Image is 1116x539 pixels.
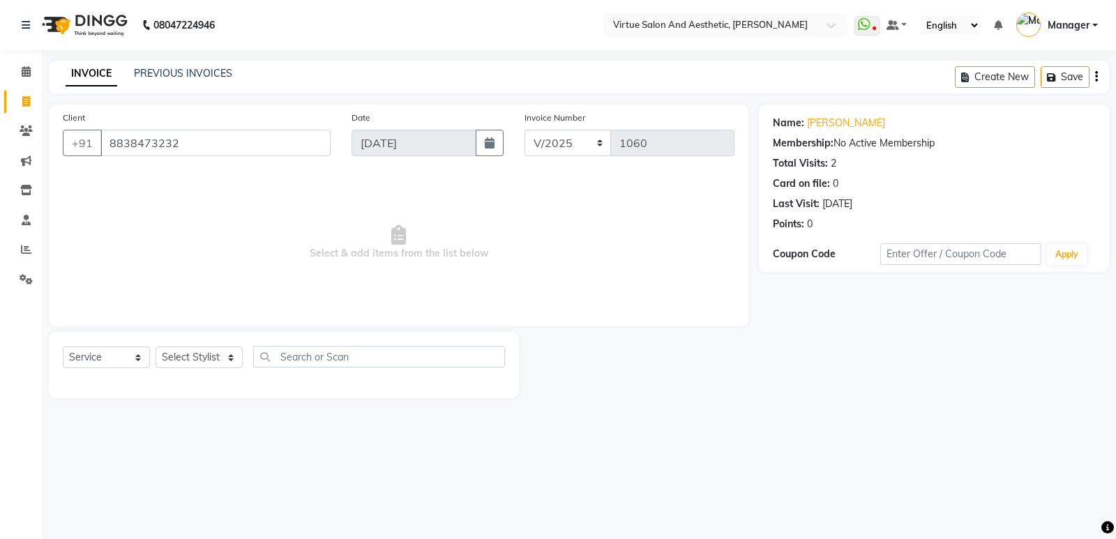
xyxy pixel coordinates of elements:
[773,197,820,211] div: Last Visit:
[1016,13,1041,37] img: Manager
[773,217,804,231] div: Points:
[773,176,830,191] div: Card on file:
[36,6,131,45] img: logo
[773,156,828,171] div: Total Visits:
[253,346,505,367] input: Search or Scan
[1041,66,1089,88] button: Save
[831,156,836,171] div: 2
[955,66,1035,88] button: Create New
[773,247,880,261] div: Coupon Code
[822,197,852,211] div: [DATE]
[880,243,1041,265] input: Enter Offer / Coupon Code
[63,130,102,156] button: +91
[153,6,215,45] b: 08047224946
[773,116,804,130] div: Name:
[773,136,1095,151] div: No Active Membership
[63,173,734,312] span: Select & add items from the list below
[807,116,885,130] a: [PERSON_NAME]
[525,112,585,124] label: Invoice Number
[352,112,370,124] label: Date
[66,61,117,86] a: INVOICE
[773,136,834,151] div: Membership:
[134,67,232,79] a: PREVIOUS INVOICES
[63,112,85,124] label: Client
[1048,18,1089,33] span: Manager
[833,176,838,191] div: 0
[100,130,331,156] input: Search by Name/Mobile/Email/Code
[807,217,813,231] div: 0
[1047,244,1087,265] button: Apply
